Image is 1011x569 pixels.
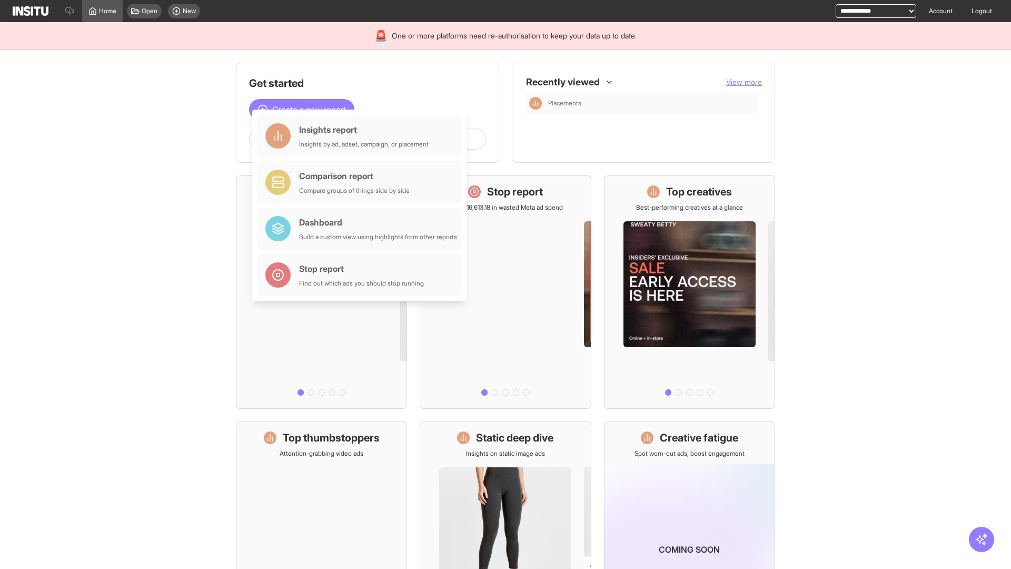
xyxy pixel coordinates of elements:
[299,170,410,182] div: Comparison report
[249,76,486,91] h1: Get started
[299,123,429,136] div: Insights report
[142,7,157,15] span: Open
[236,175,407,409] a: What's live nowSee all active ads instantly
[299,262,424,275] div: Stop report
[374,28,388,43] div: 🚨
[280,449,363,458] p: Attention-grabbing video ads
[272,103,346,116] span: Create a new report
[666,184,732,199] h1: Top creatives
[476,430,553,445] h1: Static deep dive
[726,77,762,87] button: View more
[299,187,410,195] div: Compare groups of things side by side
[448,203,563,212] p: Save £16,613.18 in wasted Meta ad spend
[283,430,380,445] h1: Top thumbstoppers
[13,6,48,16] img: Logo
[249,99,354,120] button: Create a new report
[299,140,429,149] div: Insights by ad, adset, campaign, or placement
[636,203,743,212] p: Best-performing creatives at a glance
[487,184,543,199] h1: Stop report
[548,99,754,107] span: Placements
[529,97,542,110] div: Insights
[392,31,637,41] span: One or more platforms need re-authorisation to keep your data up to date.
[299,233,457,241] div: Build a custom view using highlights from other reports
[726,77,762,86] span: View more
[299,279,424,288] div: Find out which ads you should stop running
[420,175,591,409] a: Stop reportSave £16,613.18 in wasted Meta ad spend
[604,175,775,409] a: Top creativesBest-performing creatives at a glance
[548,99,581,107] span: Placements
[299,216,457,229] div: Dashboard
[99,7,116,15] span: Home
[183,7,196,15] span: New
[466,449,545,458] p: Insights on static image ads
